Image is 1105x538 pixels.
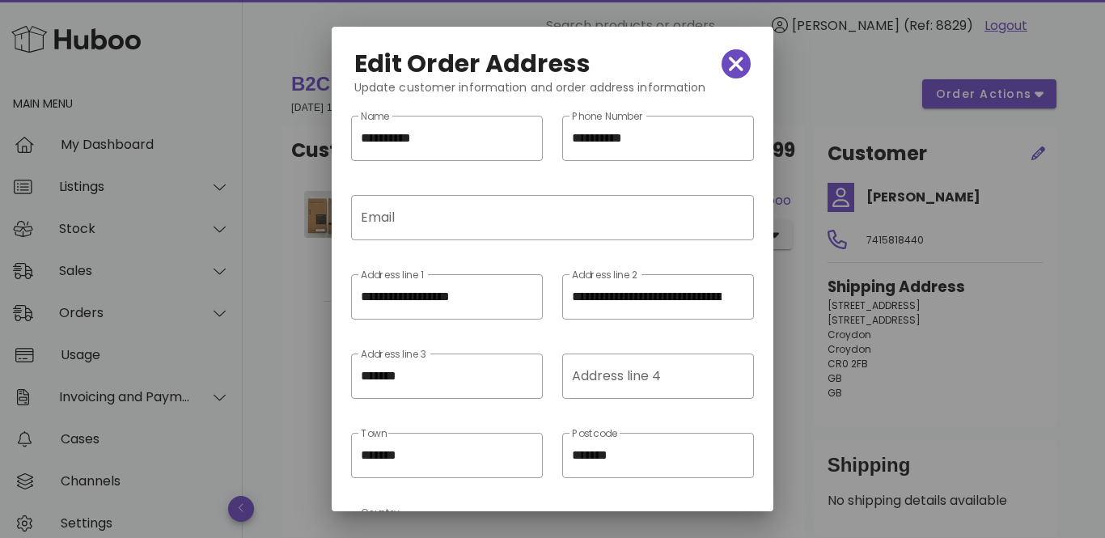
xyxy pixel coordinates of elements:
label: Town [361,428,387,440]
label: Phone Number [572,111,644,123]
label: Postcode [572,428,617,440]
label: Address line 3 [361,349,426,361]
div: Update customer information and order address information [341,78,764,109]
h2: Edit Order Address [354,51,591,77]
label: Name [361,111,389,123]
label: Country [361,507,400,519]
label: Address line 2 [572,269,637,282]
label: Address line 1 [361,269,424,282]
